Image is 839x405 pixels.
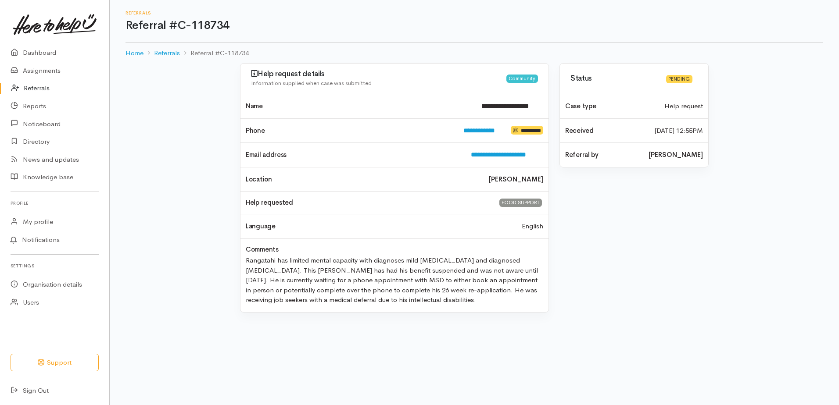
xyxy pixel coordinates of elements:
div: Pending [666,75,692,83]
h4: Language [246,223,276,230]
button: Support [11,354,99,372]
a: Referrals [154,48,180,58]
h3: Help request details [251,70,506,78]
time: [DATE] 12:55PM [654,126,703,136]
b: [PERSON_NAME] [649,150,703,160]
h4: Referral by [565,151,638,159]
h4: Email address [246,151,460,159]
h6: Profile [11,197,99,209]
h4: Received [565,127,644,135]
h4: Case type [565,103,654,110]
h3: Status [570,75,661,83]
nav: breadcrumb [125,43,823,64]
h4: Comments [246,246,279,253]
div: Community [506,75,538,83]
div: Rangatahi has limited mental capacity with diagnoses mild [MEDICAL_DATA] and diagnosed [MEDICAL_D... [240,253,549,305]
h1: Referral #C-118734 [125,19,823,32]
div: FOOD SUPPORT [499,199,542,207]
h4: Phone [246,127,453,135]
span: Information supplied when case was submitted [251,79,372,87]
b: [PERSON_NAME] [489,174,543,185]
h4: Name [246,103,471,110]
h6: Settings [11,260,99,272]
h4: Help requested [246,199,488,206]
h4: Location [246,176,478,183]
h6: Referrals [125,11,823,15]
div: Help request [659,101,708,111]
li: Referral #C-118734 [180,48,249,58]
a: Home [125,48,143,58]
div: English [516,221,549,231]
